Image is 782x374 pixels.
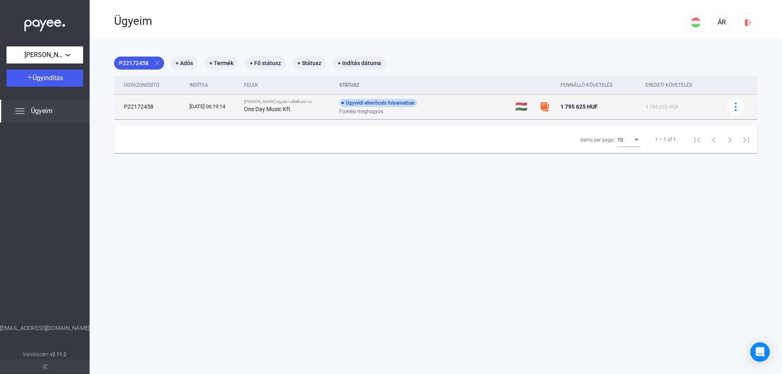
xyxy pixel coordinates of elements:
div: Fennálló követelés [560,80,639,90]
div: Fennálló követelés [560,80,613,90]
mat-chip: + Indítás dátuma [333,57,386,70]
div: Ügyvédi ellenőrzés folyamatban [339,99,417,107]
button: logout-red [738,13,758,32]
td: P22172458 [114,94,186,119]
button: ÁR [712,13,731,32]
button: [PERSON_NAME] egyéni vállalkozó [7,46,83,63]
button: HU [686,13,705,32]
mat-icon: close [154,59,161,67]
td: 🇭🇺 [512,94,536,119]
div: ÁR [715,17,729,27]
mat-chip: + Adós [171,57,198,70]
span: 1 795 625 HUF [560,103,598,110]
img: plus-white.svg [27,74,33,80]
span: Ügyeim [31,106,53,116]
mat-select: Items per page: [617,135,640,144]
mat-chip: P22172458 [114,57,164,70]
div: [PERSON_NAME] egyéni vállalkozó vs [244,99,333,104]
button: Next page [722,131,738,148]
button: First page [689,131,705,148]
span: Fizetési meghagyás [339,107,383,116]
div: [DATE] 06:19:14 [189,103,237,111]
img: more-blue [731,103,740,111]
span: [PERSON_NAME] egyéni vállalkozó [24,50,65,60]
div: Eredeti követelés [646,80,717,90]
img: white-payee-white-dot.svg [24,15,65,32]
img: list.svg [15,106,24,116]
button: Previous page [705,131,722,148]
strong: One Day Music Kft. [244,106,292,112]
span: Ügyindítás [33,74,63,82]
img: arrow-double-left-grey.svg [42,364,47,369]
div: Indítva [189,80,208,90]
span: 10 [617,137,623,143]
div: Open Intercom Messenger [750,342,770,362]
mat-chip: + Fő státusz [245,57,286,70]
div: Ügyazonosító [124,80,183,90]
div: Ügyazonosító [124,80,159,90]
div: Felek [244,80,258,90]
div: Eredeti követelés [646,80,692,90]
img: szamlazzhu-mini [540,102,549,112]
mat-chip: + Státusz [292,57,326,70]
button: Ügyindítás [7,70,83,87]
div: Felek [244,80,333,90]
img: HU [691,17,701,27]
button: more-blue [727,98,744,115]
button: Last page [738,131,754,148]
div: Indítva [189,80,237,90]
div: Items per page: [580,135,614,145]
mat-chip: + Termék [204,57,238,70]
div: Ügyeim [114,14,686,28]
img: logout-red [744,18,752,27]
div: 1 – 1 of 1 [655,135,676,144]
strong: v2.11.2 [50,352,67,357]
th: Státusz [336,76,512,94]
span: 1 795 625 HUF [646,104,679,110]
